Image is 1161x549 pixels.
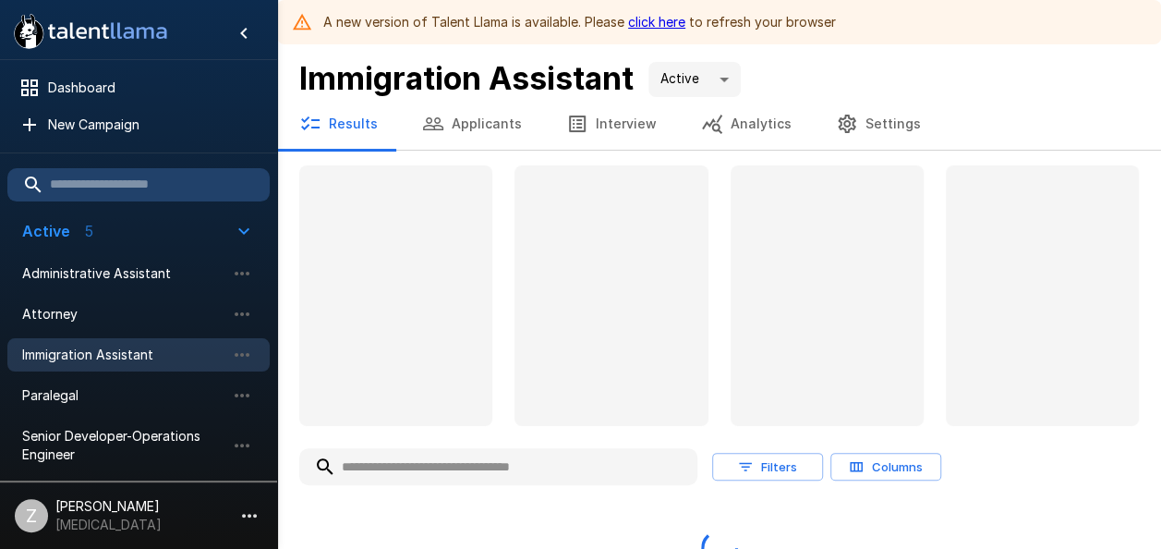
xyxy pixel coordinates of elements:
[299,59,634,97] b: Immigration Assistant
[814,98,943,150] button: Settings
[648,62,741,97] div: Active
[830,453,941,482] button: Columns
[679,98,814,150] button: Analytics
[400,98,544,150] button: Applicants
[712,453,823,482] button: Filters
[628,14,685,30] a: click here
[544,98,679,150] button: Interview
[277,98,400,150] button: Results
[323,6,836,39] div: A new version of Talent Llama is available. Please to refresh your browser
